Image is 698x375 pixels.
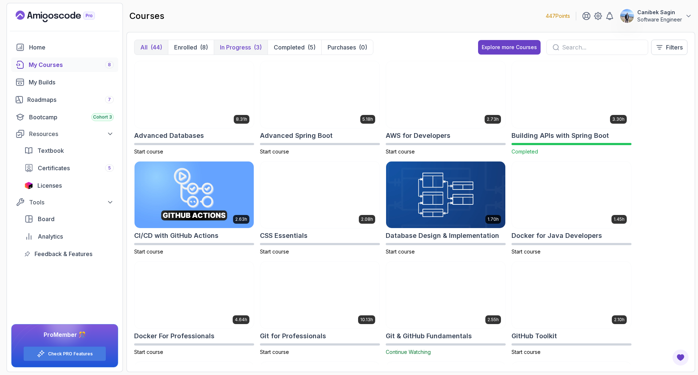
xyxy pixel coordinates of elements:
button: Completed(5) [268,40,321,55]
p: In Progress [220,43,251,52]
button: All(44) [135,40,168,55]
span: 5 [108,165,111,171]
button: Enrolled(8) [168,40,214,55]
p: 1.70h [488,216,499,222]
h2: Git & GitHub Fundamentals [386,331,472,341]
p: 3.30h [612,116,625,122]
a: builds [11,75,118,89]
a: analytics [20,229,118,244]
img: AWS for Developers card [386,61,505,128]
img: Git & GitHub Fundamentals card [386,262,505,328]
div: Tools [29,198,114,207]
div: Explore more Courses [482,44,537,51]
h2: CI/CD with GitHub Actions [134,231,218,241]
img: jetbrains icon [24,182,33,189]
a: feedback [20,247,118,261]
p: All [140,43,148,52]
div: (5) [308,43,316,52]
h2: Docker For Professionals [134,331,214,341]
span: Start course [260,148,289,155]
span: Start course [260,248,289,255]
div: (44) [151,43,162,52]
a: Git & GitHub Fundamentals card2.55hGit & GitHub FundamentalsContinue Watching [386,261,506,356]
span: 8 [108,62,111,68]
button: In Progress(3) [214,40,268,55]
span: Start course [512,349,541,355]
h2: Database Design & Implementation [386,231,499,241]
img: GitHub Toolkit card [512,262,631,328]
a: Check PRO Features [48,351,93,357]
img: CI/CD with GitHub Actions card [135,161,254,228]
span: Continue Watching [386,349,431,355]
h2: Docker for Java Developers [512,231,602,241]
h2: AWS for Developers [386,131,450,141]
button: Open Feedback Button [672,349,689,366]
div: Roadmaps [27,95,114,104]
img: user profile image [620,9,634,23]
span: 7 [108,97,111,103]
a: courses [11,57,118,72]
button: Filters [651,40,687,55]
span: Analytics [38,232,63,241]
p: Filters [666,43,683,52]
p: Canibek Sagin [637,9,682,16]
div: (8) [200,43,208,52]
span: Start course [512,248,541,255]
p: 1.45h [614,216,625,222]
a: licenses [20,178,118,193]
h2: Git for Professionals [260,331,326,341]
div: Resources [29,129,114,138]
button: Tools [11,196,118,209]
img: Database Design & Implementation card [386,161,505,228]
p: 2.63h [235,216,247,222]
a: board [20,212,118,226]
input: Search... [562,43,642,52]
a: textbook [20,143,118,158]
p: 5.18h [362,116,373,122]
div: Home [29,43,114,52]
h2: Advanced Databases [134,131,204,141]
p: 10.13h [360,317,373,323]
p: 2.08h [361,216,373,222]
div: My Builds [29,78,114,87]
span: Board [38,215,55,223]
img: Docker for Java Developers card [512,161,631,228]
p: 447 Points [546,12,570,20]
p: 2.10h [614,317,625,323]
span: Certificates [38,164,70,172]
span: Completed [512,148,538,155]
h2: courses [129,10,164,22]
img: CSS Essentials card [260,161,380,228]
p: 4.64h [235,317,247,323]
h2: Building APIs with Spring Boot [512,131,609,141]
p: 2.55h [488,317,499,323]
button: Resources [11,127,118,140]
a: bootcamp [11,110,118,124]
span: Start course [134,349,163,355]
a: Building APIs with Spring Boot card3.30hBuilding APIs with Spring BootCompleted [512,61,631,155]
div: Bootcamp [29,113,114,121]
h2: CSS Essentials [260,231,308,241]
p: Software Engineer [637,16,682,23]
button: Check PRO Features [23,346,106,361]
button: Purchases(0) [321,40,373,55]
img: Advanced Databases card [135,61,254,128]
a: home [11,40,118,55]
button: Explore more Courses [478,40,541,55]
a: certificates [20,161,118,175]
div: My Courses [29,60,114,69]
p: Enrolled [174,43,197,52]
span: Licenses [37,181,62,190]
a: roadmaps [11,92,118,107]
p: Completed [274,43,305,52]
h2: Advanced Spring Boot [260,131,333,141]
div: (0) [359,43,367,52]
a: Landing page [16,11,112,22]
p: 8.31h [236,116,247,122]
div: (3) [254,43,262,52]
img: Git for Professionals card [260,262,380,328]
img: Building APIs with Spring Boot card [512,61,631,128]
p: Purchases [328,43,356,52]
img: Docker For Professionals card [135,262,254,328]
